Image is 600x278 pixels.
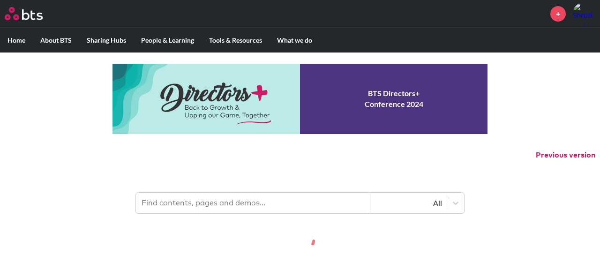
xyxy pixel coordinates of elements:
img: Shruti Mukherjee [573,2,595,25]
label: People & Learning [134,28,202,53]
label: Tools & Resources [202,28,270,53]
a: Go home [5,7,60,20]
a: + [550,6,566,22]
label: About BTS [33,28,79,53]
a: Profile [573,2,595,25]
label: What we do [270,28,320,53]
a: Conference 2024 [112,64,487,134]
div: All [375,198,442,208]
img: BTS Logo [5,7,43,20]
label: Sharing Hubs [79,28,134,53]
input: Find contents, pages and demos... [136,193,370,213]
button: Previous version [536,150,595,160]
